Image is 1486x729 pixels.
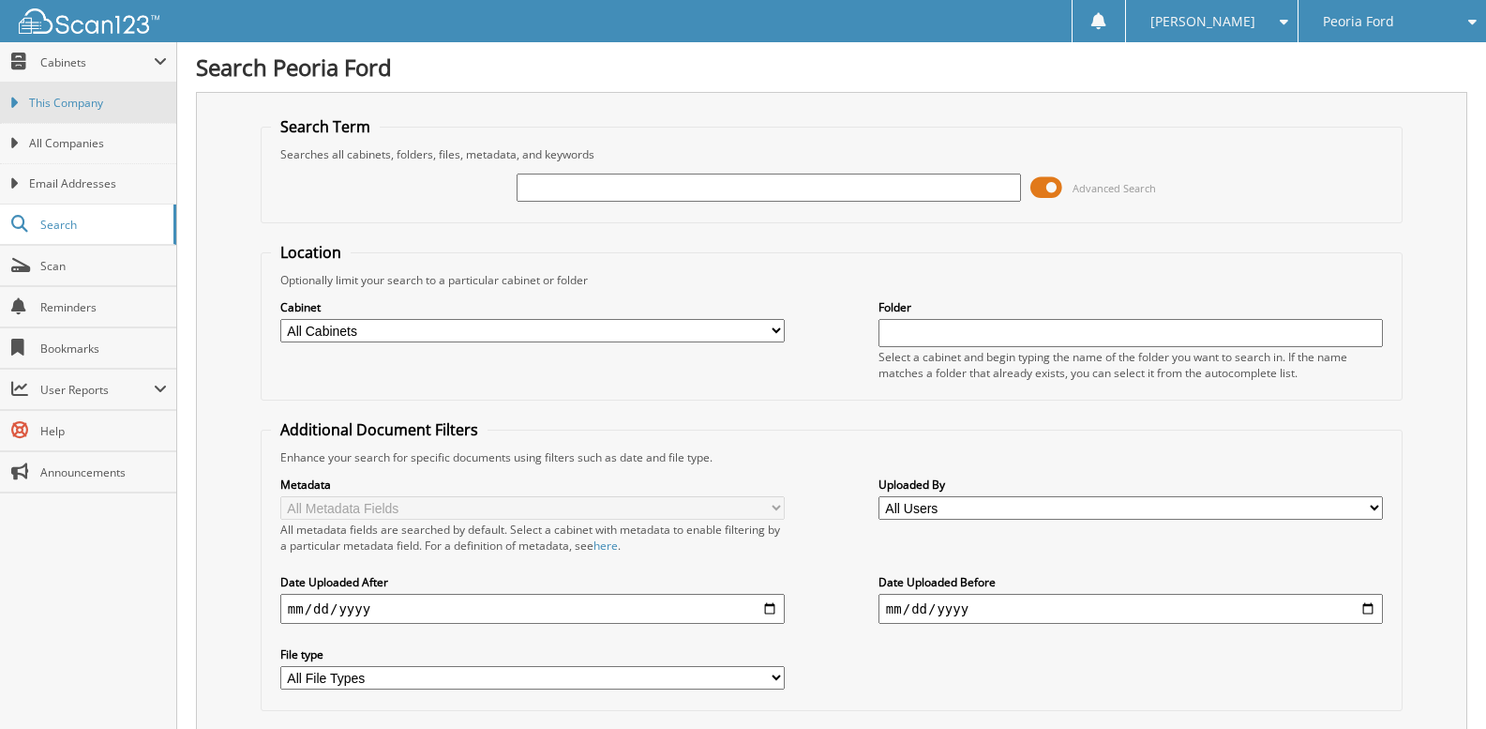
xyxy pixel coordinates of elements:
[29,95,167,112] span: This Company
[878,574,1383,590] label: Date Uploaded Before
[29,175,167,192] span: Email Addresses
[271,116,380,137] legend: Search Term
[1150,16,1255,27] span: [PERSON_NAME]
[280,522,785,554] div: All metadata fields are searched by default. Select a cabinet with metadata to enable filtering b...
[280,594,785,624] input: start
[271,419,488,440] legend: Additional Document Filters
[40,54,154,70] span: Cabinets
[878,477,1383,493] label: Uploaded By
[1073,181,1156,195] span: Advanced Search
[40,341,167,357] span: Bookmarks
[878,594,1383,624] input: end
[593,538,618,554] a: here
[40,464,167,480] span: Announcements
[196,52,1467,83] h1: Search Peoria Ford
[280,299,785,315] label: Cabinet
[29,135,167,152] span: All Companies
[280,646,785,662] label: File type
[271,449,1392,465] div: Enhance your search for specific documents using filters such as date and file type.
[271,272,1392,288] div: Optionally limit your search to a particular cabinet or folder
[40,217,164,233] span: Search
[878,299,1383,315] label: Folder
[40,258,167,274] span: Scan
[40,299,167,315] span: Reminders
[1323,16,1394,27] span: Peoria Ford
[280,477,785,493] label: Metadata
[271,146,1392,162] div: Searches all cabinets, folders, files, metadata, and keywords
[40,382,154,398] span: User Reports
[19,8,159,34] img: scan123-logo-white.svg
[280,574,785,590] label: Date Uploaded After
[271,242,351,263] legend: Location
[1392,639,1486,729] iframe: Chat Widget
[878,349,1383,381] div: Select a cabinet and begin typing the name of the folder you want to search in. If the name match...
[40,423,167,439] span: Help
